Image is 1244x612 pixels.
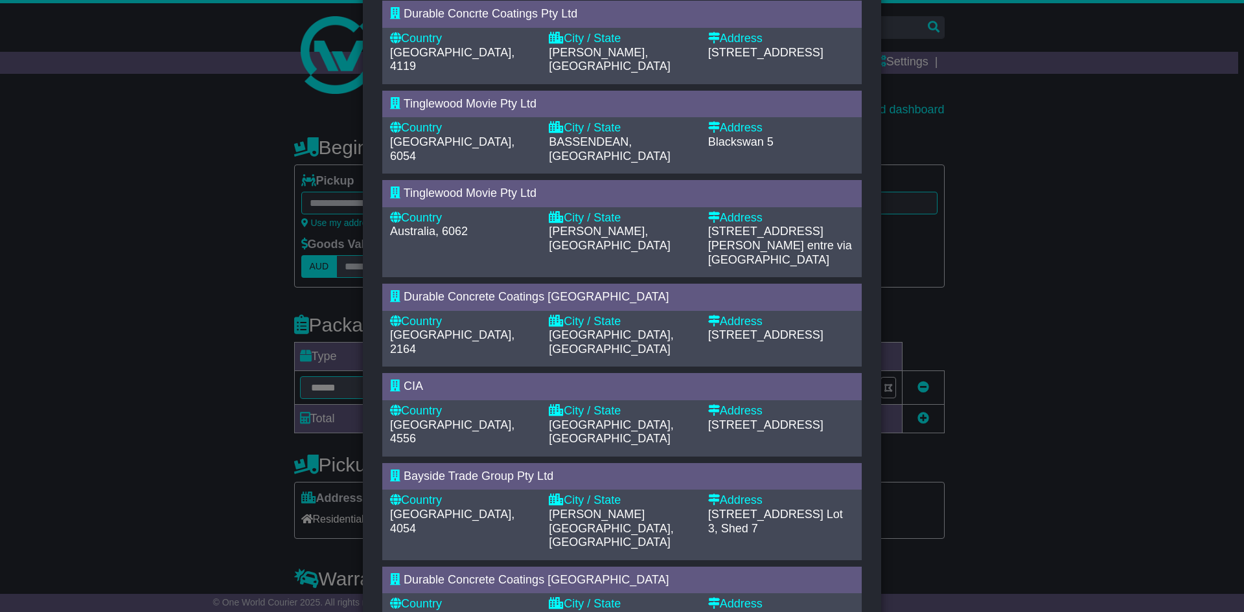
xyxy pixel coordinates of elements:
span: BASSENDEAN, [GEOGRAPHIC_DATA] [549,135,670,163]
span: [STREET_ADDRESS] [708,328,824,341]
span: Durable Concrte Coatings Pty Ltd [404,7,577,20]
span: Australia, 6062 [390,225,468,238]
span: [GEOGRAPHIC_DATA], 2164 [390,328,514,356]
div: Country [390,121,536,135]
div: Address [708,404,854,418]
span: Lot 3, Shed 7 [708,508,843,535]
span: [STREET_ADDRESS][PERSON_NAME] entre via [GEOGRAPHIC_DATA] [708,225,852,266]
span: Bayside Trade Group Pty Ltd [404,470,553,482]
div: Country [390,32,536,46]
div: City / State [549,493,695,508]
div: Address [708,597,854,611]
div: Address [708,211,854,225]
div: Country [390,315,536,329]
span: Durable Concrete Coatings [GEOGRAPHIC_DATA] [404,290,669,303]
span: [PERSON_NAME], [GEOGRAPHIC_DATA] [549,46,670,73]
span: [GEOGRAPHIC_DATA], 4054 [390,508,514,535]
span: [PERSON_NAME][GEOGRAPHIC_DATA], [GEOGRAPHIC_DATA] [549,508,673,549]
div: Country [390,597,536,611]
div: City / State [549,211,695,225]
div: Address [708,32,854,46]
div: City / State [549,315,695,329]
div: Country [390,211,536,225]
div: City / State [549,597,695,611]
div: Address [708,315,854,329]
span: Tinglewood Movie Pty Ltd [404,97,536,110]
span: Tinglewood Movie Pty Ltd [404,187,536,199]
div: City / State [549,404,695,418]
div: City / State [549,121,695,135]
span: [GEOGRAPHIC_DATA], 4556 [390,418,514,446]
span: [STREET_ADDRESS] [708,508,824,521]
span: [STREET_ADDRESS] [708,418,824,431]
span: [STREET_ADDRESS] [708,46,824,59]
div: Address [708,121,854,135]
span: [GEOGRAPHIC_DATA], 4119 [390,46,514,73]
span: CIA [404,380,423,392]
span: [GEOGRAPHIC_DATA], [GEOGRAPHIC_DATA] [549,418,673,446]
span: Blackswan 5 [708,135,774,148]
span: [PERSON_NAME], [GEOGRAPHIC_DATA] [549,225,670,252]
span: [GEOGRAPHIC_DATA], 6054 [390,135,514,163]
div: Country [390,404,536,418]
div: Address [708,493,854,508]
div: City / State [549,32,695,46]
span: [GEOGRAPHIC_DATA], [GEOGRAPHIC_DATA] [549,328,673,356]
span: Durable Concrete Coatings [GEOGRAPHIC_DATA] [404,573,669,586]
div: Country [390,493,536,508]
